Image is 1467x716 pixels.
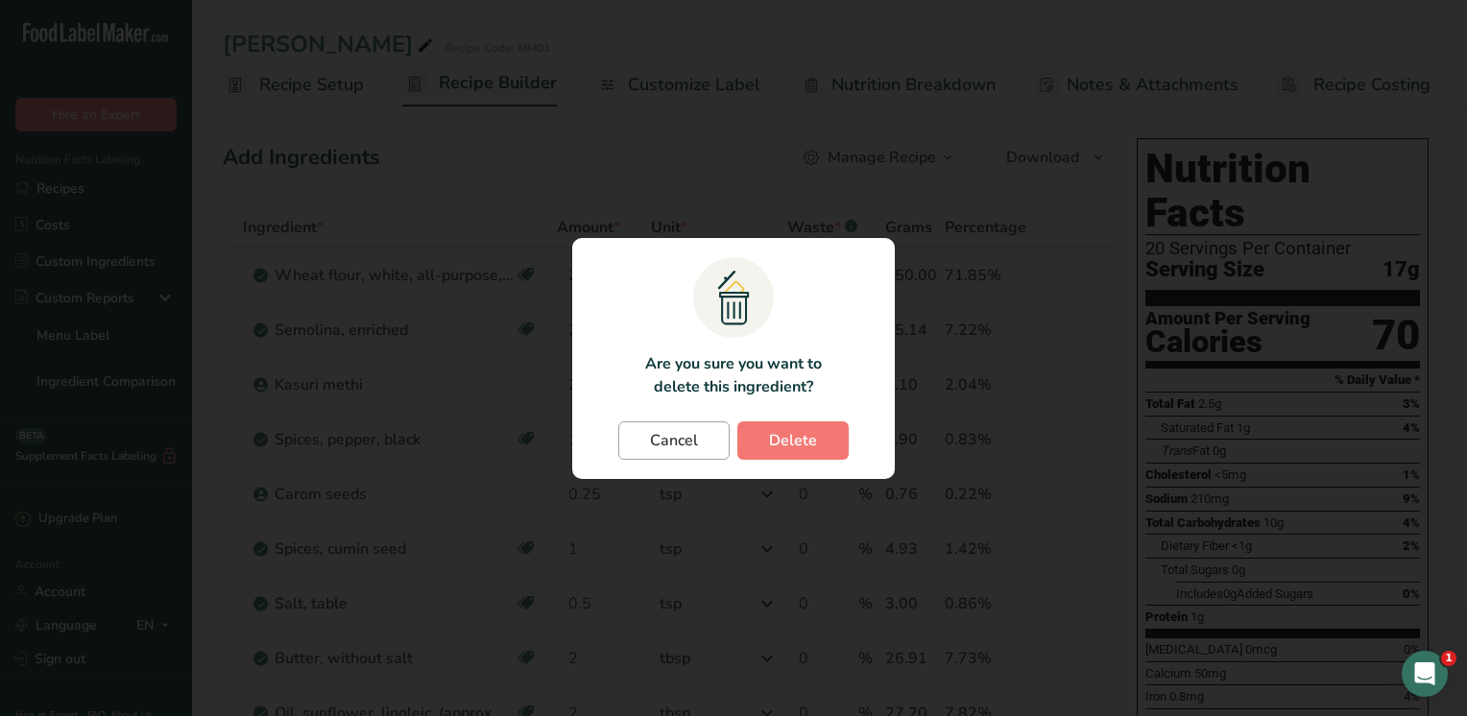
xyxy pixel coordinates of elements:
span: Cancel [650,429,698,452]
span: Delete [769,429,817,452]
p: Are you sure you want to delete this ingredient? [634,352,832,398]
iframe: Intercom live chat [1402,651,1448,697]
button: Cancel [618,421,730,460]
span: 1 [1441,651,1456,666]
button: Delete [737,421,849,460]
